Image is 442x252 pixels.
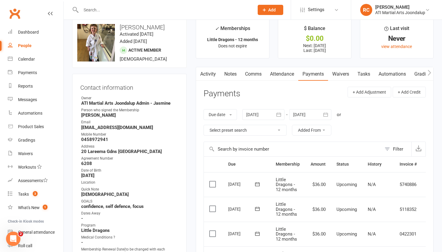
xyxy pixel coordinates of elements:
time: Added [DATE] [120,39,147,44]
strong: [DATE] [81,173,179,178]
iframe: Intercom live chat [6,232,20,246]
span: Upcoming [336,231,357,237]
td: $36.00 [305,197,331,222]
div: Product Sales [18,124,44,129]
strong: [PERSON_NAME] [81,112,179,118]
div: Agreement Number [81,156,179,161]
div: Owner [81,95,179,101]
a: Notes [220,67,241,81]
h3: Contact information [80,82,179,91]
div: Automations [18,111,42,115]
div: Date of Birth [81,168,179,173]
div: [DATE] [228,204,256,214]
a: Automations [374,67,410,81]
span: N/A [368,207,376,212]
th: Due [223,157,270,172]
div: Assessments [18,178,48,183]
th: Status [331,157,362,172]
div: People [18,43,32,48]
span: Upcoming [336,207,357,212]
time: Activated [DATE] [120,31,153,37]
div: or [337,111,341,118]
a: Automations [8,106,63,120]
div: Person who signed the Membership [81,107,179,113]
a: Tasks 3 [8,187,63,201]
td: $36.00 [305,222,331,247]
strong: Little Dragons [81,228,179,233]
div: GOALS [81,199,179,204]
div: [DATE] [228,229,256,238]
div: What's New [18,205,40,210]
div: $0.00 [284,35,346,42]
div: Memberships [215,25,250,36]
td: 5118352 [394,197,422,222]
div: Payments [18,70,37,75]
strong: confidence, self defence, focus [81,204,179,209]
strong: Little Dragons - 12 months [207,37,258,42]
a: Reports [8,79,63,93]
div: Filter [393,145,403,153]
a: Payments [298,67,328,81]
span: Does not expire [218,43,247,48]
span: N/A [368,182,376,187]
a: Attendance [266,67,298,81]
h3: [PERSON_NAME] [77,24,182,31]
div: Quick Note [81,187,179,192]
div: [PERSON_NAME] [375,4,425,10]
img: image1757122701.png [77,24,115,61]
div: Dashboard [18,30,39,34]
div: Last visit [384,25,409,35]
div: General attendance [18,230,55,235]
h3: Payments [204,89,240,98]
button: Due date [204,109,237,120]
span: 2 [18,232,23,236]
div: Location [81,180,179,185]
button: + Add Adjustment [348,87,391,97]
a: People [8,39,63,52]
strong: [DEMOGRAPHIC_DATA] [81,192,179,197]
div: Reports [18,84,33,88]
div: Tasks [18,192,29,196]
td: 0422301 [394,222,422,247]
span: Upcoming [336,182,357,187]
th: History [362,157,394,172]
strong: ATI Martial Arts Joondalup Admin - Jasmine [81,100,179,106]
a: Workouts [8,160,63,174]
div: Address [81,144,179,149]
span: Settings [308,3,324,16]
a: Activity [196,67,220,81]
span: Little Dragons - 12 months [276,177,297,192]
th: Membership [270,157,305,172]
input: Search... [79,6,250,14]
span: Active member [128,48,161,52]
a: Payments [8,66,63,79]
a: Assessments [8,174,63,187]
button: Filter [382,142,411,156]
span: Little Dragons - 12 months [276,226,297,242]
div: Dates Away [81,211,179,216]
a: Dashboard [8,25,63,39]
a: General attendance kiosk mode [8,226,63,239]
button: Add [258,5,283,15]
span: 1 [43,205,48,210]
a: Clubworx [7,6,22,21]
input: Search by invoice number [204,142,382,156]
span: Add [268,7,276,12]
a: Comms [241,67,266,81]
div: RC [360,4,372,16]
div: Workouts [18,165,36,169]
div: Calendar [18,57,35,61]
div: Program [81,223,179,228]
td: 5740886 [394,172,422,197]
div: $ Balance [304,25,325,35]
div: Messages [18,97,37,102]
strong: - [81,216,179,221]
button: Added From [292,125,331,136]
a: What's New1 [8,201,63,214]
strong: 20 Lareema Gdns [GEOGRAPHIC_DATA] [81,149,179,154]
i: ✓ [215,26,219,31]
div: Never [366,35,428,42]
strong: [EMAIL_ADDRESS][DOMAIN_NAME] [81,125,179,130]
th: Amount [305,157,331,172]
a: Calendar [8,52,63,66]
